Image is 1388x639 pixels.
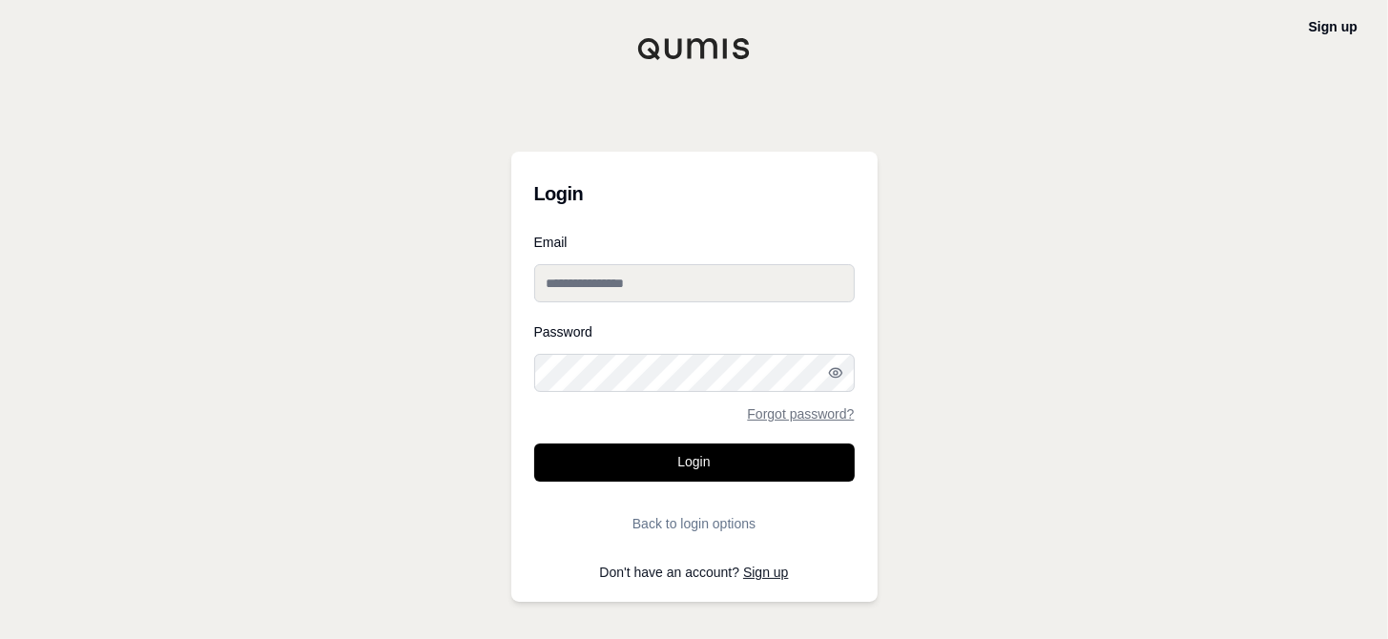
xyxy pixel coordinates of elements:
[1309,19,1357,34] a: Sign up
[743,565,788,580] a: Sign up
[534,175,855,213] h3: Login
[534,566,855,579] p: Don't have an account?
[534,505,855,543] button: Back to login options
[747,407,854,421] a: Forgot password?
[534,443,855,482] button: Login
[637,37,752,60] img: Qumis
[534,325,855,339] label: Password
[534,236,855,249] label: Email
